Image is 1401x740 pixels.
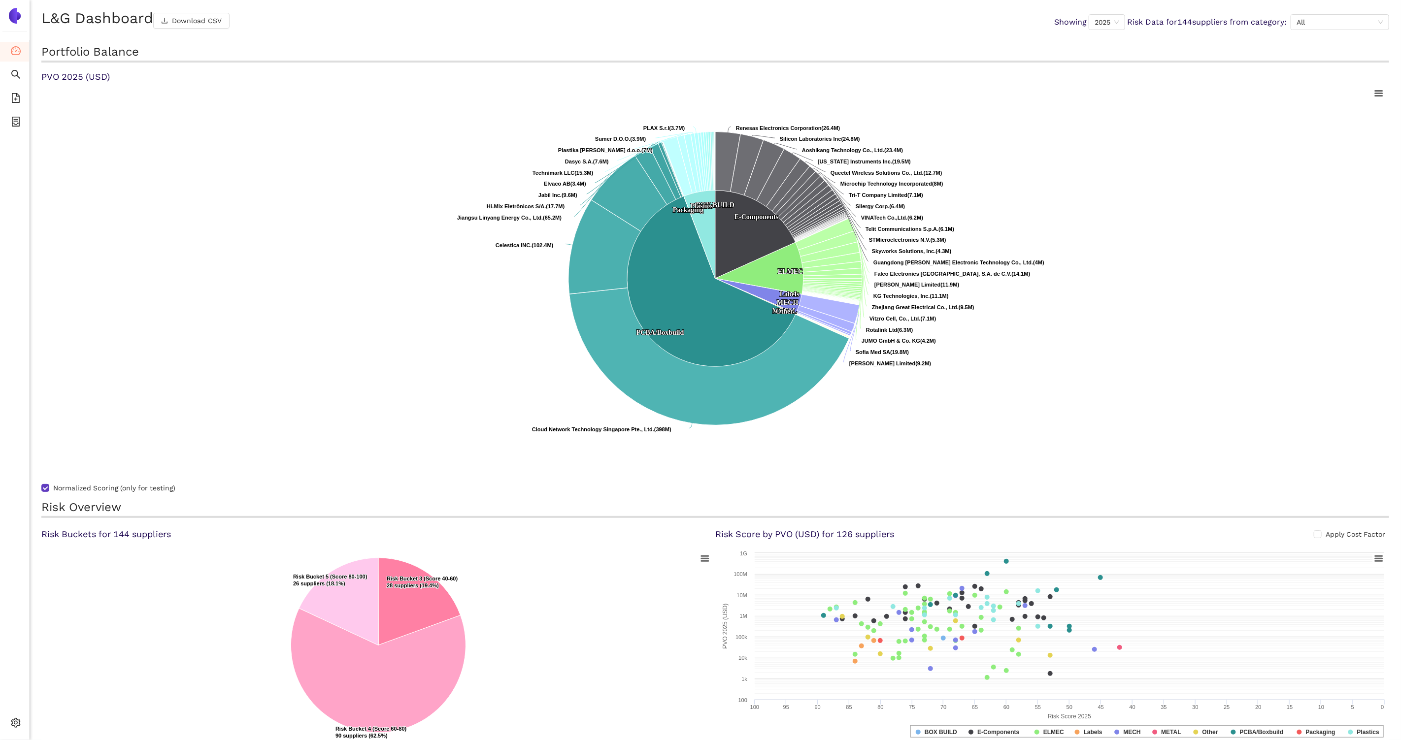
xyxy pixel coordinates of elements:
[861,215,907,221] tspan: VINATech Co.,Ltd.
[736,125,822,131] tspan: Renesas Electronics Corporation
[496,242,554,248] text: (102.4M)
[849,192,923,198] text: (7.1M)
[1043,729,1064,736] text: ELMEC
[869,316,921,322] tspan: Vitzro Cell, Co., Ltd.
[41,71,110,82] span: PVO 2025 (USD)
[856,203,889,209] tspan: Silergy Corp.
[538,192,577,198] text: (9.6M)
[1048,713,1091,720] text: Risk Score 2025
[696,201,734,209] text: BOX BUILD
[741,676,747,682] text: 1k
[856,203,905,209] text: (6.4M)
[673,206,703,214] text: Packaging
[11,714,21,734] span: setting
[815,704,821,710] text: 90
[1381,704,1384,710] text: 0
[778,268,803,275] text: ELMEC
[846,704,852,710] text: 85
[496,242,532,248] tspan: Celestica INC.
[7,8,23,24] img: Logo
[734,213,779,221] text: E-Components
[877,704,883,710] text: 80
[558,147,641,153] tspan: Plastika [PERSON_NAME] d.o.o.
[869,316,936,322] text: (7.1M)
[840,181,932,187] tspan: Microchip Technology Incorporated
[802,147,903,153] text: (23.4M)
[780,136,860,142] text: (24.8M)
[544,181,570,187] tspan: Elvaco AB
[872,248,952,254] text: (4.3M)
[691,202,713,210] text: Plastics
[862,338,936,344] text: (4.2M)
[866,327,913,333] text: (6.3M)
[849,360,932,366] text: (9.2M)
[1318,704,1324,710] text: 10
[776,308,794,315] text: Other
[387,576,458,581] tspan: Risk Bucket 3 (Score 40-60)
[1003,704,1009,710] text: 60
[940,704,946,710] text: 70
[715,528,894,540] span: Risk Score by PVO (USD) for 126 suppliers
[1351,704,1354,710] text: 5
[777,299,799,306] text: MECH
[643,125,685,131] text: (3.7M)
[11,90,21,109] span: file-add
[532,426,654,432] tspan: Cloud Network Technology Singapore Pte., Ltd.
[538,192,562,198] tspan: Jabil Inc.
[558,147,653,153] text: (7M)
[862,338,920,344] tspan: JUMO GmbH & Co. KG
[909,704,915,710] text: 75
[734,571,747,577] text: 100M
[1130,704,1135,710] text: 40
[874,282,940,288] tspan: [PERSON_NAME] Limited
[869,237,946,243] text: (5.3M)
[736,125,840,131] text: (26.4M)
[866,226,938,232] tspan: Telit Communications S.p.A.
[1161,729,1181,736] text: METAL
[780,290,800,298] text: Labels
[856,349,909,355] text: (19.8M)
[869,237,931,243] tspan: STMicroelectronics N.V.
[532,426,671,432] text: (398M)
[335,726,407,732] tspan: Risk Bucket 4 (Score 60-80)
[1054,14,1389,30] div: Showing Risk Data for 144 suppliers from category:
[873,293,930,299] tspan: KG Technologies, Inc.
[1287,704,1293,710] text: 15
[293,574,367,586] text: 26 suppliers (18.1%)
[487,203,565,209] text: (17.7M)
[972,704,978,710] text: 65
[11,42,21,62] span: dashboard
[849,192,907,198] tspan: Tri-T Company Limited
[977,729,1020,736] text: E-Components
[49,483,179,493] span: Normalized Scoring (only for testing)
[738,697,747,703] text: 100
[735,634,747,640] text: 100k
[387,576,458,588] text: 28 suppliers (19.4%)
[1161,704,1167,710] text: 35
[172,15,222,26] span: Download CSV
[1306,729,1335,736] text: Packaging
[457,215,543,221] tspan: Jiangsu Linyang Energy Co., Ltd.
[750,704,759,710] text: 100
[737,592,747,598] text: 10M
[840,181,943,187] text: (8M)
[41,44,1389,63] h2: Portfolio Balance
[1067,704,1072,710] text: 50
[722,604,729,649] text: PVO 2025 (USD)
[874,282,960,288] text: (11.9M)
[1322,530,1389,540] span: Apply Cost Factor
[533,170,574,176] tspan: Technimark LLC
[1123,729,1140,736] text: MECH
[11,66,21,86] span: search
[783,704,789,710] text: 95
[872,248,936,254] tspan: Skyworks Solutions, Inc.
[565,159,593,164] tspan: Dasyc S.A.
[1240,729,1284,736] text: PCBA/Boxbuild
[1192,704,1198,710] text: 30
[856,349,890,355] tspan: Sofia Med SA
[874,271,1031,277] text: (14.1M)
[1098,704,1104,710] text: 45
[533,170,594,176] text: (15.3M)
[818,159,911,164] text: (19.5M)
[161,17,168,25] span: download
